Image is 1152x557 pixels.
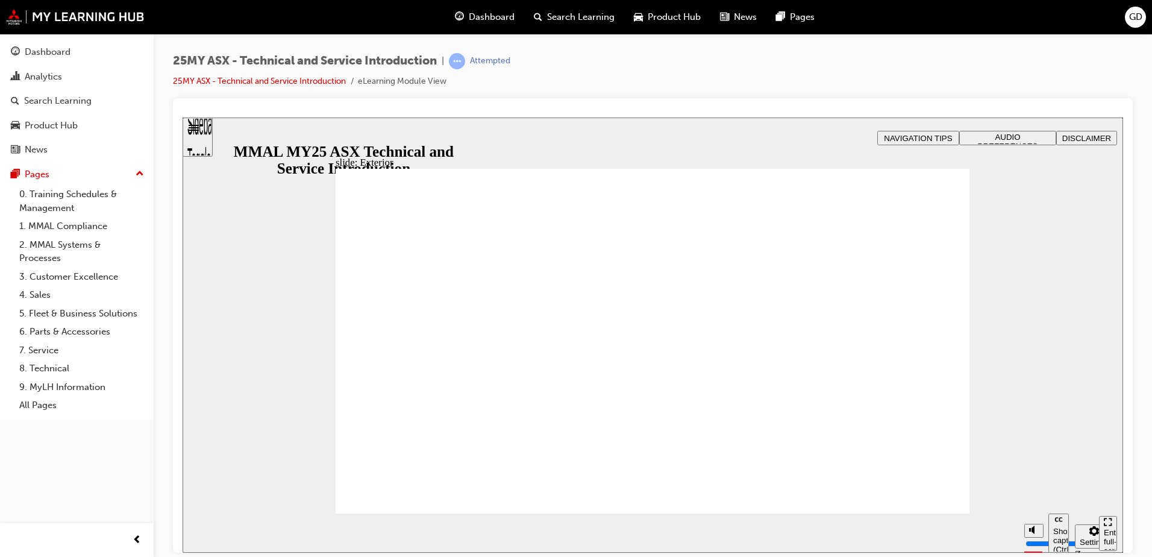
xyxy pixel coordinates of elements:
[11,47,20,58] span: guage-icon
[624,5,710,30] a: car-iconProduct Hub
[455,10,464,25] span: guage-icon
[795,15,856,33] span: AUDIO PREFERENCES
[173,54,437,68] span: 25MY ASX - Technical and Service Introduction
[1125,7,1146,28] button: GD
[5,139,149,161] a: News
[24,94,92,108] div: Search Learning
[14,378,149,397] a: 9. MyLH Information
[710,5,766,30] a: news-iconNews
[14,268,149,286] a: 3. Customer Excellence
[720,10,729,25] span: news-icon
[14,396,149,415] a: All Pages
[11,72,20,83] span: chart-icon
[11,121,20,131] span: car-icon
[5,39,149,163] button: DashboardAnalyticsSearch LearningProduct HubNews
[449,53,465,69] span: learningRecordVerb_ATTEMPT-icon
[136,166,144,182] span: up-icon
[777,13,874,28] button: AUDIO PREFERENCES
[14,236,149,268] a: 2. MMAL Systems & Processes
[734,10,757,24] span: News
[173,76,346,86] a: 25MY ASX - Technical and Service Introduction
[892,407,931,431] button: Settings
[358,75,446,89] li: eLearning Module View
[880,16,928,25] span: DISCLAIMER
[14,185,149,217] a: 0. Training Schedules & Management
[133,533,142,548] span: prev-icon
[470,55,510,67] div: Attempted
[5,115,149,137] a: Product Hub
[921,411,930,447] div: Enter full-screen (Ctrl+Alt+F)
[701,16,769,25] span: NAVIGATION TIPS
[897,420,926,429] div: Settings
[790,10,815,24] span: Pages
[1129,10,1142,24] span: GD
[14,323,149,341] a: 6. Parts & Accessories
[14,217,149,236] a: 1. MMAL Compliance
[14,286,149,304] a: 4. Sales
[892,431,916,467] label: Zoom to fit
[916,396,934,435] nav: slide navigation
[11,145,20,156] span: news-icon
[916,398,934,433] button: Enter full-screen (Ctrl+Alt+F)
[25,143,48,157] div: News
[534,10,542,25] span: search-icon
[634,10,643,25] span: car-icon
[776,10,785,25] span: pages-icon
[11,96,19,107] span: search-icon
[547,10,615,24] span: Search Learning
[874,13,934,28] button: DISCLAIMER
[695,13,777,28] button: NAVIGATION TIPS
[842,406,861,420] button: Mute (Ctrl+Alt+M)
[469,10,515,24] span: Dashboard
[6,9,145,25] img: mmal
[866,396,886,435] button: Show captions (Ctrl+Alt+C)
[25,168,49,181] div: Pages
[445,5,524,30] a: guage-iconDashboard
[14,359,149,378] a: 8. Technical
[25,45,70,59] div: Dashboard
[442,54,444,68] span: |
[5,163,149,186] button: Pages
[524,5,624,30] a: search-iconSearch Learning
[648,10,701,24] span: Product Hub
[14,304,149,323] a: 5. Fleet & Business Solutions
[11,169,20,180] span: pages-icon
[5,66,149,88] a: Analytics
[14,341,149,360] a: 7. Service
[25,70,62,84] div: Analytics
[843,421,921,431] input: volume
[5,41,149,63] a: Dashboard
[766,5,824,30] a: pages-iconPages
[871,409,881,436] div: Show captions (Ctrl+Alt+C)
[25,119,78,133] div: Product Hub
[836,396,910,435] div: misc controls
[5,90,149,112] a: Search Learning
